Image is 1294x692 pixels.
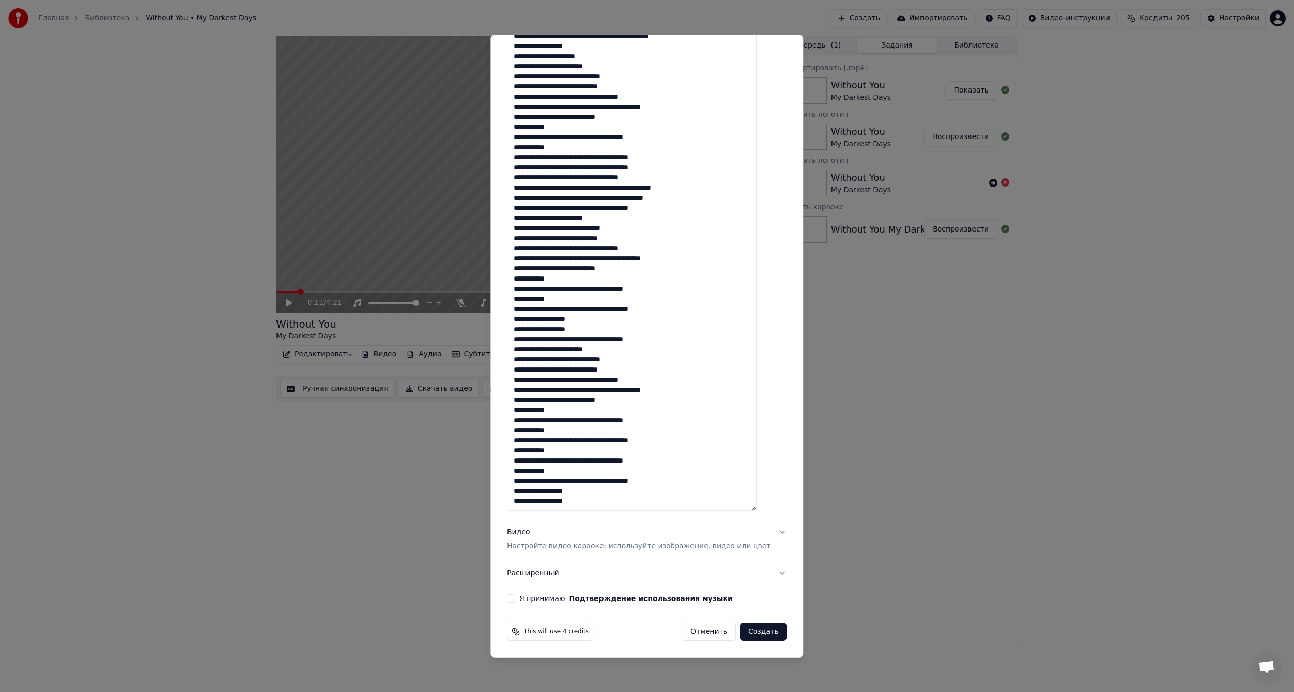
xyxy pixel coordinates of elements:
label: Я принимаю [519,595,733,602]
button: Отменить [682,623,736,641]
button: Я принимаю [569,595,733,602]
p: Настройте видео караоке: используйте изображение, видео или цвет [507,541,770,551]
button: Расширенный [507,560,787,586]
span: This will use 4 credits [524,628,589,636]
div: Видео [507,527,770,551]
button: ВидеоНастройте видео караоке: используйте изображение, видео или цвет [507,519,787,560]
button: Создать [740,623,787,641]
